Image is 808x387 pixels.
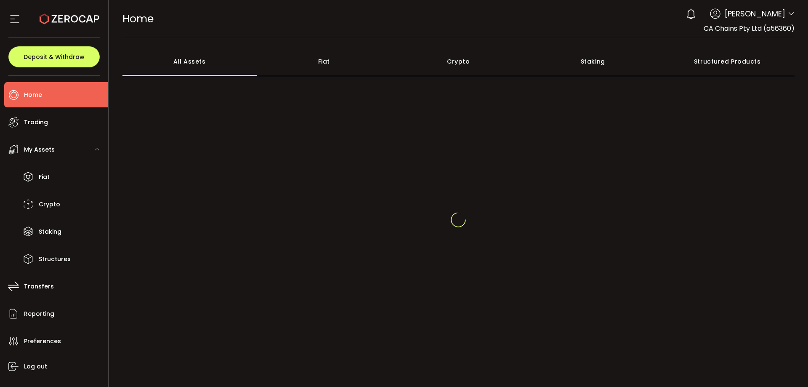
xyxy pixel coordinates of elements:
[24,89,42,101] span: Home
[39,253,71,265] span: Structures
[257,47,391,76] div: Fiat
[39,198,60,211] span: Crypto
[122,11,154,26] span: Home
[24,360,47,373] span: Log out
[725,8,785,19] span: [PERSON_NAME]
[24,335,61,347] span: Preferences
[704,24,795,33] span: CA Chains Pty Ltd (a56360)
[122,47,257,76] div: All Assets
[24,280,54,293] span: Transfers
[24,54,85,60] span: Deposit & Withdraw
[8,46,100,67] button: Deposit & Withdraw
[39,171,50,183] span: Fiat
[24,308,54,320] span: Reporting
[391,47,526,76] div: Crypto
[39,226,61,238] span: Staking
[660,47,795,76] div: Structured Products
[24,116,48,128] span: Trading
[24,144,55,156] span: My Assets
[526,47,660,76] div: Staking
